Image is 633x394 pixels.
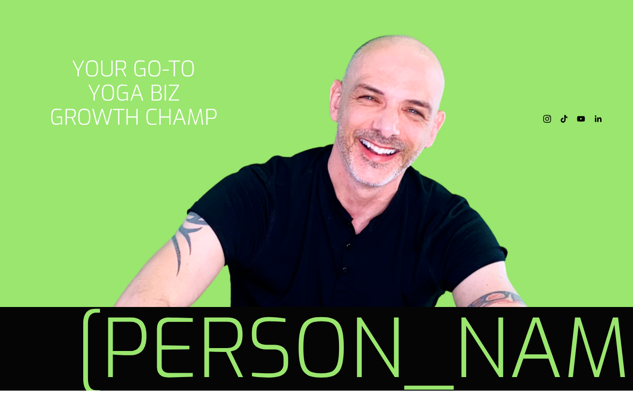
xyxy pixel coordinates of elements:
a: TikTok [560,111,568,127]
a: YouTube [577,111,585,127]
a: Instagram [543,111,551,127]
a: LinkedIn [594,111,602,127]
span: your go-to yoga biz Growth champ [50,55,218,132]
